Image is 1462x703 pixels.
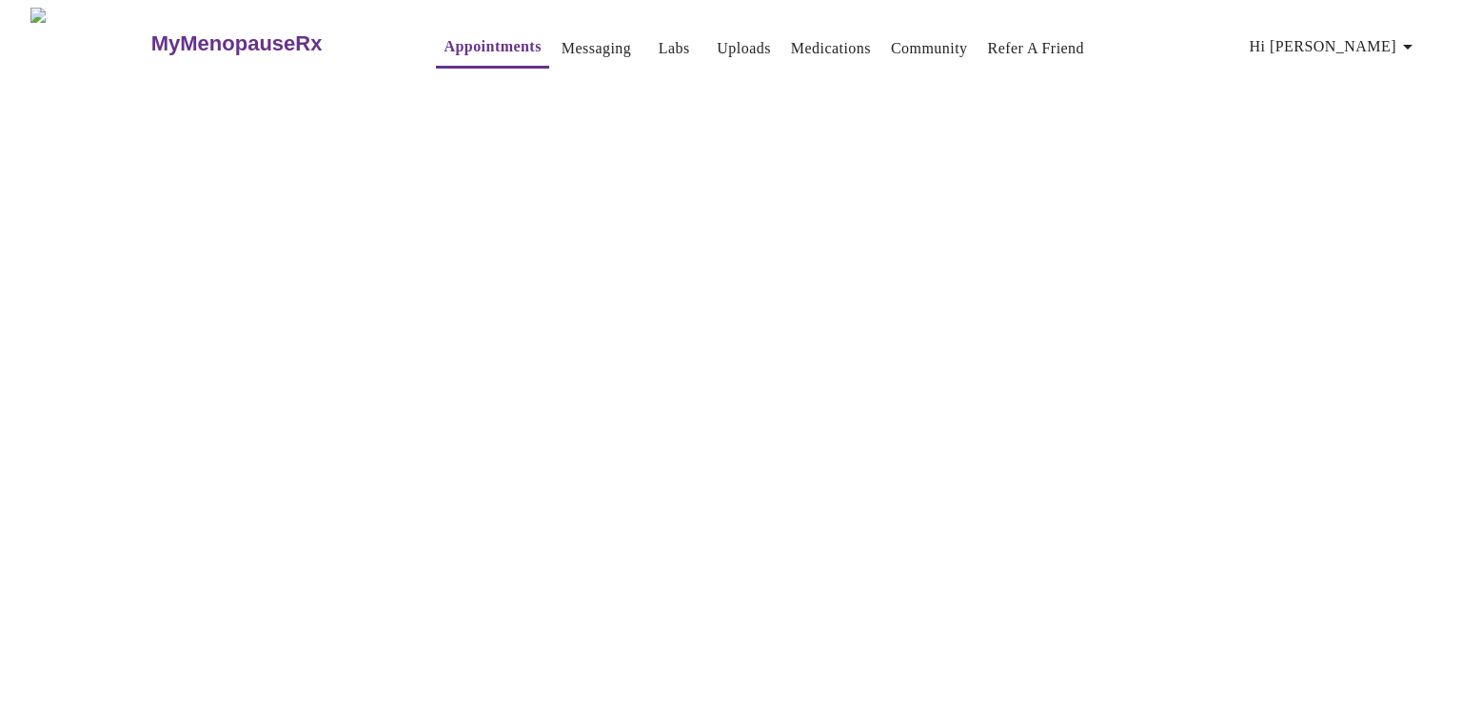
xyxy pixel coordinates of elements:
button: Labs [643,30,704,68]
a: MyMenopauseRx [148,10,398,77]
a: Refer a Friend [988,35,1085,62]
img: MyMenopauseRx Logo [30,8,148,79]
a: Uploads [717,35,771,62]
button: Uploads [709,30,779,68]
a: Labs [659,35,690,62]
a: Appointments [444,33,541,60]
button: Community [883,30,976,68]
a: Medications [791,35,871,62]
button: Messaging [554,30,639,68]
button: Medications [783,30,879,68]
a: Messaging [562,35,631,62]
button: Hi [PERSON_NAME] [1242,28,1427,66]
button: Appointments [436,28,548,69]
button: Refer a Friend [980,30,1093,68]
h3: MyMenopauseRx [151,31,323,56]
span: Hi [PERSON_NAME] [1250,33,1419,60]
a: Community [891,35,968,62]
